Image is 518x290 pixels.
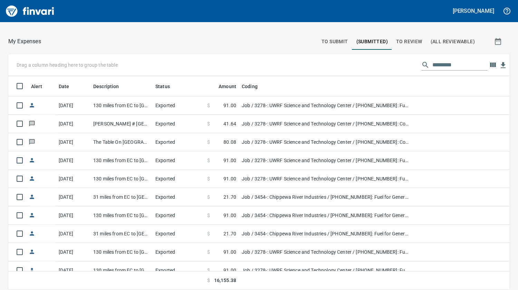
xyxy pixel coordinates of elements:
td: [DATE] [56,206,90,225]
span: 91.00 [223,212,236,219]
td: Job / 3278-: UWRF Science and Technology Center / [PHONE_NUMBER]: Fuel for General Conditions/CM ... [239,96,412,115]
td: [DATE] [56,261,90,280]
span: 91.00 [223,249,236,255]
td: [DATE] [56,133,90,151]
span: Date [59,82,69,91]
span: Date [59,82,78,91]
td: Exported [153,225,204,243]
span: $ [207,230,210,237]
td: Job / 3454-: Chippewa River Industries / [PHONE_NUMBER]: Fuel for General Conditions/CM Equipment... [239,188,412,206]
span: Reimbursement [28,103,36,107]
td: Job / 3278-: UWRF Science and Technology Center / [PHONE_NUMBER]: Fuel for General Conditions/CM ... [239,170,412,188]
button: Show transactions within a particular date range [488,33,510,50]
td: 130 miles from EC to [GEOGRAPHIC_DATA] [90,261,153,280]
span: Reimbursement [28,158,36,162]
span: $ [207,212,210,219]
td: [DATE] [56,115,90,133]
span: $ [207,194,210,200]
td: 130 miles from EC to [GEOGRAPHIC_DATA] [90,170,153,188]
td: 31 miles from EC to [GEOGRAPHIC_DATA] [90,188,153,206]
span: Amount [219,82,236,91]
nav: breadcrumb [8,37,41,46]
p: Drag a column heading here to group the table [17,62,118,68]
span: $ [207,175,210,182]
span: $ [207,120,210,127]
td: Job / 3278-: UWRF Science and Technology Center / [PHONE_NUMBER]: Fuel for General Conditions/CM ... [239,151,412,170]
span: 91.00 [223,175,236,182]
span: Coding [242,82,258,91]
span: 91.00 [223,102,236,109]
span: Has messages [28,140,36,144]
span: Status [155,82,170,91]
td: 130 miles from EC to [GEOGRAPHIC_DATA] [90,96,153,115]
span: Coding [242,82,267,91]
button: Download Table [498,60,508,71]
button: Choose columns to display [488,60,498,70]
span: $ [207,157,210,164]
span: Reimbursement [28,195,36,199]
td: Exported [153,243,204,261]
span: 16,155.38 [214,277,236,284]
span: Reimbursement [28,250,36,254]
span: $ [207,249,210,255]
td: Exported [153,170,204,188]
span: $ [207,102,210,109]
span: Reimbursement [28,213,36,217]
span: (All Reviewable) [431,37,475,46]
td: Exported [153,133,204,151]
td: Exported [153,115,204,133]
span: 91.00 [223,267,236,274]
span: 41.64 [223,120,236,127]
span: Status [155,82,179,91]
span: $ [207,267,210,274]
td: Job / 3454-: Chippewa River Industries / [PHONE_NUMBER]: Fuel for General Conditions/CM Equipment... [239,225,412,243]
span: Description [93,82,119,91]
span: Reimbursement [28,231,36,236]
td: [PERSON_NAME] # [GEOGRAPHIC_DATA] [GEOGRAPHIC_DATA] [90,115,153,133]
span: Reimbursement [28,268,36,272]
span: Reimbursement [28,176,36,181]
td: Job / 3278-: UWRF Science and Technology Center / [PHONE_NUMBER]: Consumable CM/GC / 8: Indirects [239,115,412,133]
td: 130 miles from EC to [GEOGRAPHIC_DATA] [90,151,153,170]
td: 130 miles from EC to [GEOGRAPHIC_DATA] [90,206,153,225]
span: Has messages [28,121,36,126]
h5: [PERSON_NAME] [453,7,494,15]
td: The Table On [GEOGRAPHIC_DATA] [GEOGRAPHIC_DATA] [90,133,153,151]
td: Exported [153,151,204,170]
td: 31 miles from EC to [GEOGRAPHIC_DATA] [90,225,153,243]
td: [DATE] [56,188,90,206]
span: Alert [31,82,51,91]
td: Job / 3278-: UWRF Science and Technology Center / [PHONE_NUMBER]: Consumable CM/GC / 8: Indirects [239,133,412,151]
td: [DATE] [56,96,90,115]
td: Exported [153,206,204,225]
img: Finvari [4,3,56,19]
span: 21.70 [223,230,236,237]
td: [DATE] [56,225,90,243]
td: Exported [153,96,204,115]
td: Job / 3278-: UWRF Science and Technology Center / [PHONE_NUMBER]: Fuel for General Conditions/CM ... [239,261,412,280]
button: [PERSON_NAME] [451,6,496,16]
span: 21.70 [223,194,236,200]
span: Description [93,82,128,91]
span: $ [207,139,210,146]
td: Exported [153,188,204,206]
td: Job / 3454-: Chippewa River Industries / [PHONE_NUMBER]: Fuel for General Conditions/CM Equipment... [239,206,412,225]
td: Job / 3278-: UWRF Science and Technology Center / [PHONE_NUMBER]: Fuel for General Conditions/CM ... [239,243,412,261]
td: [DATE] [56,170,90,188]
span: (Submitted) [356,37,388,46]
td: [DATE] [56,243,90,261]
td: Exported [153,261,204,280]
span: 91.00 [223,157,236,164]
td: 130 miles from EC to [GEOGRAPHIC_DATA] [90,243,153,261]
span: 80.08 [223,139,236,146]
span: $ [207,277,210,284]
span: Amount [210,82,236,91]
span: Alert [31,82,42,91]
p: My Expenses [8,37,41,46]
td: [DATE] [56,151,90,170]
span: To Submit [322,37,348,46]
span: To Review [396,37,422,46]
